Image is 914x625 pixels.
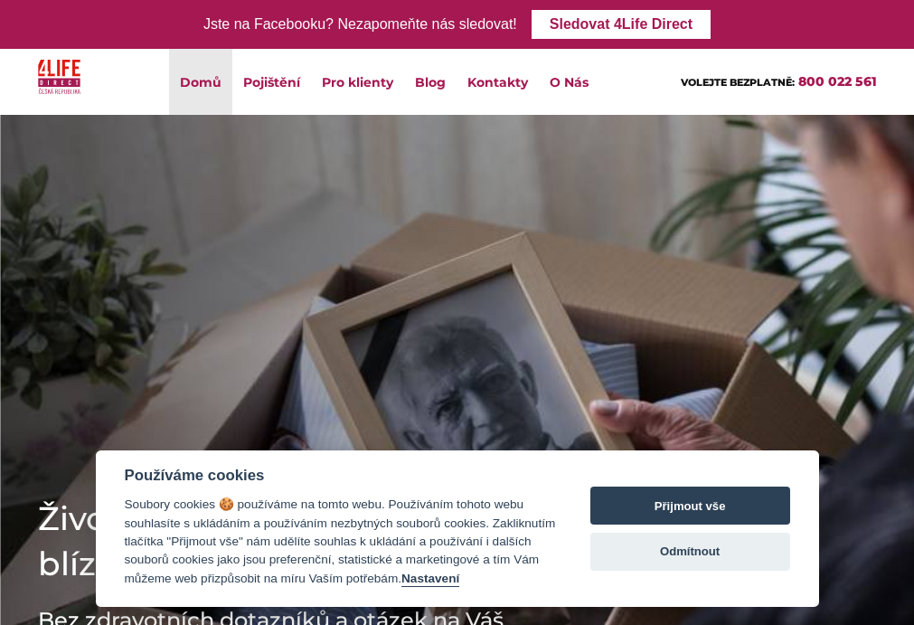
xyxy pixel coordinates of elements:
a: Blog [404,49,457,115]
div: Používáme cookies [125,467,556,485]
a: Sledovat 4Life Direct [532,10,711,39]
button: Odmítnout [590,533,790,571]
a: Domů [169,49,232,115]
h1: Životní pojištění Jistota pro mé blízké [38,496,580,586]
img: 4Life Direct Česká republika logo [38,56,81,98]
a: Kontakty [457,49,539,115]
a: 800 022 561 [798,73,877,90]
div: Jste na Facebooku? Nezapomeňte nás sledovat! [203,12,517,38]
span: VOLEJTE BEZPLATNĚ: [681,76,795,89]
button: Přijmout vše [590,487,790,525]
div: Soubory cookies 🍪 používáme na tomto webu. Používáním tohoto webu souhlasíte s ukládáním a použív... [125,496,556,588]
button: Nastavení [401,572,459,587]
